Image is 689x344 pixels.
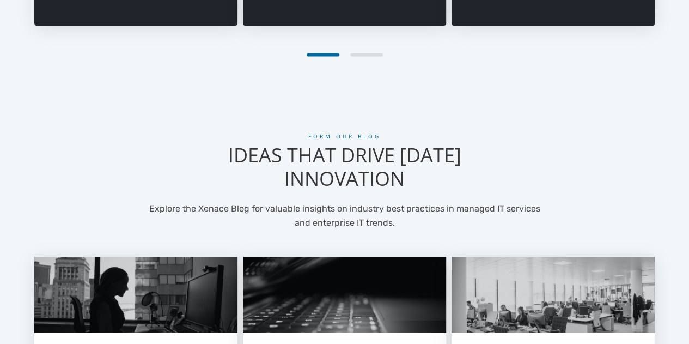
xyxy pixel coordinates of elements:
img: arlington-research-kN_kViDchA0-unsplash [452,257,655,333]
h2: IDEAS THAT DRIVE [DATE] INNOVATION [193,143,495,190]
h6: FORM OUR BLOG [193,132,495,140]
img: philipp-katzenberger-iIJrUoeRoCQ-unsplash [243,257,446,333]
img: christina-wocintechchat-com-eAXpbb4vzKU-unsplash [34,257,237,333]
p: Explore the Xenace Blog for valuable insights on industry best practices in managed IT services a... [141,201,548,230]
